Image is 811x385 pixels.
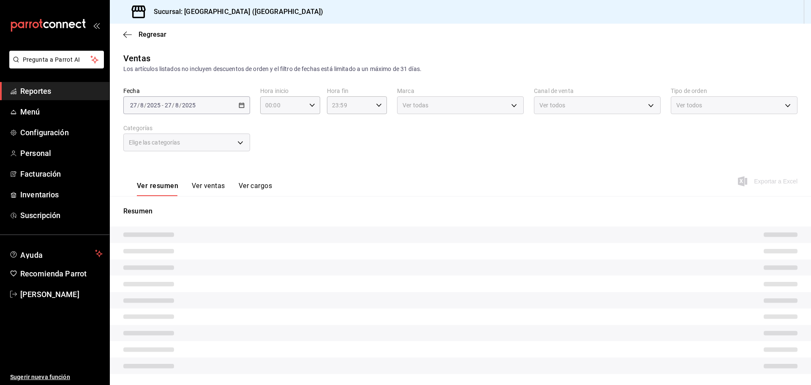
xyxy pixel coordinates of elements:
span: [PERSON_NAME] [20,289,103,300]
input: ---- [182,102,196,109]
span: / [172,102,174,109]
span: Regresar [139,30,166,38]
label: Hora inicio [260,88,320,94]
input: -- [130,102,137,109]
a: Pregunta a Parrot AI [6,61,104,70]
span: - [162,102,163,109]
div: Ventas [123,52,150,65]
button: Ver resumen [137,182,178,196]
span: / [144,102,147,109]
span: / [179,102,182,109]
button: Ver cargos [239,182,272,196]
input: -- [140,102,144,109]
label: Categorías [123,125,250,131]
span: Elige las categorías [129,138,180,147]
div: Los artículos listados no incluyen descuentos de orden y el filtro de fechas está limitado a un m... [123,65,797,74]
label: Hora fin [327,88,387,94]
label: Fecha [123,88,250,94]
span: Personal [20,147,103,159]
p: Resumen [123,206,797,216]
span: Inventarios [20,189,103,200]
span: Reportes [20,85,103,97]
button: open_drawer_menu [93,22,100,29]
span: Sugerir nueva función [10,373,103,382]
div: navigation tabs [137,182,272,196]
input: -- [164,102,172,109]
button: Regresar [123,30,166,38]
input: -- [175,102,179,109]
label: Tipo de orden [671,88,797,94]
label: Marca [397,88,524,94]
span: Configuración [20,127,103,138]
span: Suscripción [20,210,103,221]
span: Ver todas [403,101,428,109]
span: Facturación [20,168,103,180]
label: Canal de venta [534,88,661,94]
button: Ver ventas [192,182,225,196]
span: Ver todos [539,101,565,109]
button: Pregunta a Parrot AI [9,51,104,68]
span: Ayuda [20,248,92,259]
h3: Sucursal: [GEOGRAPHIC_DATA] ([GEOGRAPHIC_DATA]) [147,7,323,17]
span: Pregunta a Parrot AI [23,55,91,64]
span: Menú [20,106,103,117]
span: / [137,102,140,109]
input: ---- [147,102,161,109]
span: Recomienda Parrot [20,268,103,279]
span: Ver todos [676,101,702,109]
